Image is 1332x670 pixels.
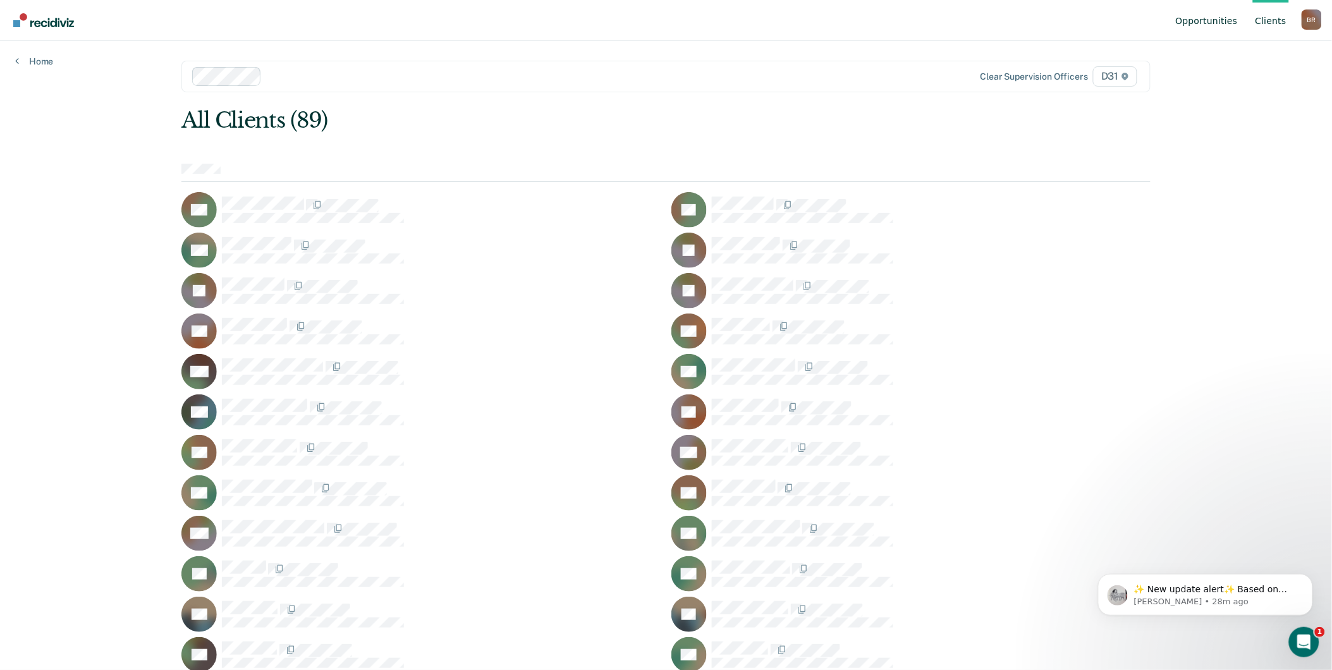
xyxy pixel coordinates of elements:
[13,13,74,27] img: Recidiviz
[1289,627,1319,657] iframe: Intercom live chat
[55,49,218,60] p: Message from Kim, sent 28m ago
[181,107,956,133] div: All Clients (89)
[55,37,217,286] span: ✨ New update alert✨ Based on your feedback, we've made a few updates we wanted to share. 1. We ha...
[15,56,53,67] a: Home
[1302,9,1322,30] button: Profile dropdown button
[1079,547,1332,636] iframe: Intercom notifications message
[1093,66,1137,87] span: D31
[981,71,1088,82] div: Clear supervision officers
[1302,9,1322,30] div: B R
[1315,627,1325,637] span: 1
